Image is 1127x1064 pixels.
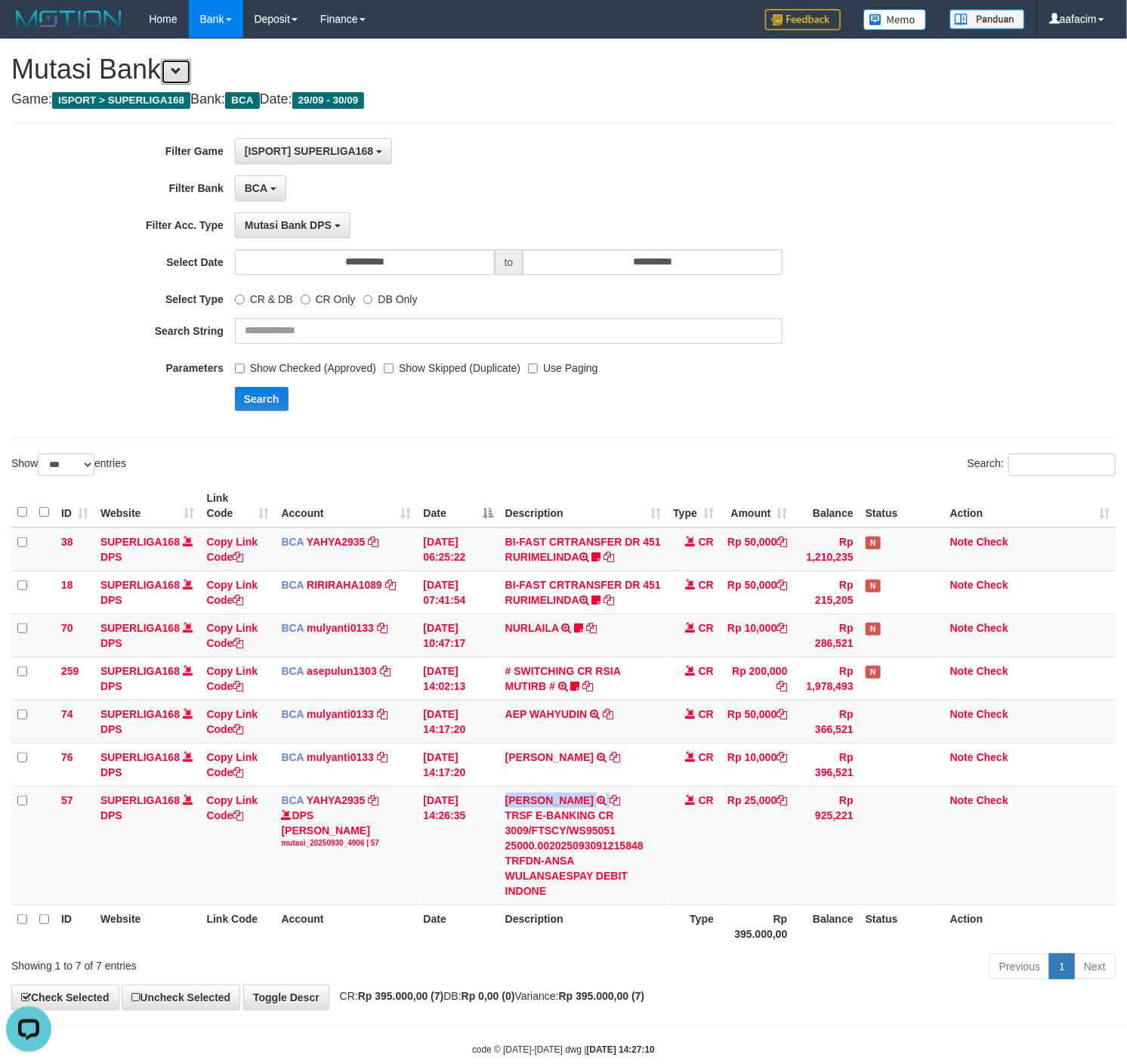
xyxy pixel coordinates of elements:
[332,990,645,1002] span: CR: DB: Variance:
[418,905,499,948] th: Date
[977,794,1008,806] a: Check
[307,622,374,634] a: mulyanti0133
[282,579,304,591] span: BCA
[207,622,258,649] a: Copy Link Code
[243,985,329,1010] a: Toggle Descr
[794,786,860,905] td: Rp 925,221
[667,905,720,948] th: Type
[794,484,860,527] th: Balance
[794,743,860,786] td: Rp 396,521
[977,579,1008,591] a: Check
[699,794,714,806] span: CR
[418,786,499,905] td: [DATE] 14:26:35
[777,579,788,591] a: Copy Rp 50,000 to clipboard
[462,990,515,1002] strong: Rp 0,00 (0)
[52,92,190,109] span: ISPORT > SUPERLIGA168
[950,536,974,548] a: Note
[282,838,412,849] div: mutasi_20250930_4906 | 57
[100,794,180,806] a: SUPERLIGA168
[587,622,597,634] a: Copy NURLAILA to clipboard
[363,295,373,305] input: DB Only
[377,708,388,720] a: Copy mulyanti0133 to clipboard
[950,794,974,806] a: Note
[38,453,94,476] select: Showentries
[245,219,332,231] span: Mutasi Bank DPS
[377,622,388,634] a: Copy mulyanti0133 to clipboard
[699,536,714,548] span: CR
[358,990,444,1002] strong: Rp 395.000,00 (7)
[61,708,73,720] span: 74
[61,622,73,634] span: 70
[282,708,304,720] span: BCA
[505,708,588,720] a: AEP WAHYUDIN
[94,700,201,743] td: DPS
[100,665,180,677] a: SUPERLIGA168
[863,9,927,30] img: Button%20Memo.svg
[610,794,620,806] a: Copy ANSA WULANSA to clipboard
[505,794,594,806] a: [PERSON_NAME]
[94,657,201,700] td: DPS
[307,794,366,806] a: YAHYA2935
[61,536,73,548] span: 38
[207,665,258,692] a: Copy Link Code
[499,484,667,527] th: Description: activate to sort column ascending
[245,182,267,194] span: BCA
[866,666,881,679] span: Has Note
[794,527,860,571] td: Rp 1,210,235
[950,665,974,677] a: Note
[55,905,94,948] th: ID
[207,751,258,778] a: Copy Link Code
[207,579,258,606] a: Copy Link Code
[720,527,794,571] td: Rp 50,000
[777,794,788,806] a: Copy Rp 25,000 to clipboard
[94,484,201,527] th: Website: activate to sort column ascending
[990,954,1050,979] a: Previous
[977,665,1008,677] a: Check
[6,6,51,51] button: Open LiveChat chat widget
[384,363,394,373] input: Show Skipped (Duplicate)
[307,751,374,763] a: mulyanti0133
[610,751,620,763] a: Copy DANDI MULYAD to clipboard
[94,571,201,614] td: DPS
[282,536,304,548] span: BCA
[505,751,594,763] a: [PERSON_NAME]
[94,743,201,786] td: DPS
[61,579,73,591] span: 18
[949,9,1025,29] img: panduan.png
[505,622,559,634] a: NURLAILA
[276,905,418,948] th: Account
[11,952,459,973] div: Showing 1 to 7 of 7 entries
[245,145,373,157] span: [ISPORT] SUPERLIGA168
[950,622,974,634] a: Note
[11,92,1116,107] h4: Game: Bank: Date:
[235,363,245,373] input: Show Checked (Approved)
[11,985,119,1010] a: Check Selected
[699,708,714,720] span: CR
[282,665,304,677] span: BCA
[61,794,73,806] span: 57
[282,751,304,763] span: BCA
[418,614,499,657] td: [DATE] 10:47:17
[363,286,418,307] label: DB Only
[866,537,881,549] span: Has Note
[94,527,201,571] td: DPS
[292,92,365,109] span: 29/09 - 30/09
[528,363,538,373] input: Use Paging
[977,708,1008,720] a: Check
[777,680,788,692] a: Copy Rp 200,000 to clipboard
[720,657,794,700] td: Rp 200,000
[794,905,860,948] th: Balance
[377,751,388,763] a: Copy mulyanti0133 to clipboard
[207,794,258,821] a: Copy Link Code
[950,579,974,591] a: Note
[207,708,258,735] a: Copy Link Code
[720,743,794,786] td: Rp 10,000
[61,665,79,677] span: 259
[55,484,94,527] th: ID: activate to sort column ascending
[860,484,944,527] th: Status
[235,212,350,238] button: Mutasi Bank DPS
[777,536,788,548] a: Copy Rp 50,000 to clipboard
[720,700,794,743] td: Rp 50,000
[94,614,201,657] td: DPS
[472,1044,655,1055] small: code © [DATE]-[DATE] dwg |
